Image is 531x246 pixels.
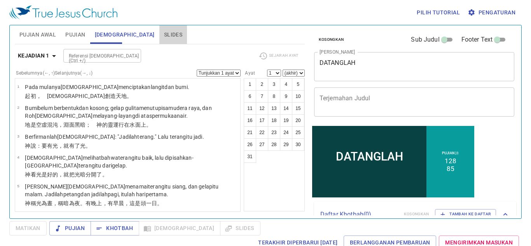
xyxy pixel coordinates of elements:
wh5921: permukaan [152,113,188,119]
span: Pilih tutorial [417,8,460,17]
span: Pengaturan [469,8,515,17]
wh7220: 光 [36,171,108,178]
span: 5 [17,184,19,188]
button: 2 [256,78,268,91]
wh216: ，就有了光 [58,143,91,149]
span: Khotbah [97,223,133,233]
button: 15 [292,102,304,115]
button: 13 [268,102,280,115]
p: [DEMOGRAPHIC_DATA] [25,154,238,169]
button: Tambah ke Daftar [435,209,496,219]
wh7307: 運行 [113,122,152,128]
p: 神 [25,171,238,178]
wh1961: petang [63,191,168,197]
wh4325: . [186,113,188,119]
span: Kosongkan [319,36,344,43]
wh7307: [DEMOGRAPHIC_DATA] [35,113,188,119]
wh776: 。 [127,93,132,99]
wh430: : "Jadilah [115,134,204,140]
button: 12 [256,102,268,115]
wh430: 創造 [105,93,133,99]
button: 9 [280,90,292,103]
wh6153: dan jadilah [80,191,168,197]
wh914: 。 [102,171,108,178]
p: 起初 [25,92,189,100]
wh216: 是好的 [42,171,108,178]
button: 28 [268,138,280,151]
wh216: 暗 [80,171,108,178]
wh216: ." Lalu terang [154,134,204,140]
wh7121: 暗 [63,200,162,206]
wh216: itu jadi [186,134,204,140]
wh430: 稱 [31,200,163,206]
button: 29 [280,138,292,151]
wh776: belum berbentuk [25,105,211,119]
button: 22 [256,126,268,139]
button: 27 [256,138,268,151]
span: [DEMOGRAPHIC_DATA] [95,30,155,40]
p: 神 [25,199,238,207]
wh2822: ； 神 [86,122,152,128]
wh914: terang [79,162,127,169]
wh1242: , itulah hari [119,191,168,197]
wh3117: pertama [146,191,168,197]
button: 23 [268,126,280,139]
wh430: menciptakan [119,84,189,90]
wh1961: 光 [52,143,91,149]
input: Type Bible Reference [66,51,126,60]
wh776: 是 [31,122,152,128]
b: Kejadian 1 [18,51,49,61]
wh922: ; gelap gulita [25,105,211,119]
button: 30 [292,138,304,151]
span: 4 [17,155,19,159]
wh430: 說 [31,143,91,149]
wh216: itu dari [95,162,127,169]
textarea: DATANGLAH [320,59,509,74]
button: 5 [292,78,304,91]
p: 地 [25,121,238,129]
wh8064: 地 [121,93,132,99]
span: Footer Text [461,35,493,44]
wh1961: 空虛 [36,122,152,128]
wh7225: ， [DEMOGRAPHIC_DATA] [36,93,133,99]
span: Tambah ke Daftar [440,211,491,218]
wh3915: . Jadilah [42,191,168,197]
span: Pujian Awal [19,30,56,40]
wh1961: . [203,134,204,140]
wh2822: . [126,162,127,169]
p: Pada mulanya [25,83,189,91]
wh2822: 為夜 [69,200,163,206]
wh1254: langit [151,84,189,90]
wh430: melihat [25,155,193,169]
wh1254: 天 [116,93,132,99]
button: 4 [280,78,292,91]
wh6440: 黑暗 [75,122,152,128]
button: Kosongkan [314,35,349,44]
wh6153: ，有早晨 [102,200,163,206]
wh259: 日 [152,200,162,206]
button: 24 [280,126,292,139]
button: Pujian [49,221,91,236]
img: True Jesus Church [9,5,117,19]
span: 1 [17,84,19,89]
wh1242: ，這是頭一 [124,200,162,206]
wh2822: 分開了 [86,171,108,178]
button: 17 [256,114,268,127]
wh6440: air [180,113,188,119]
span: 3 [17,134,19,138]
label: Sebelumnya (←, ↑) Selanjutnya (→, ↓) [16,71,93,75]
wh430: melayang-layang [93,113,188,119]
wh5921: 。 [146,122,152,128]
wh4325: 面 [135,122,152,128]
wh8414: 混沌 [47,122,152,128]
button: Kejadian 1 [15,49,62,63]
button: 10 [292,90,304,103]
wh1961: pagi [108,191,168,197]
button: Khotbah [91,221,139,236]
p: [PERSON_NAME][DEMOGRAPHIC_DATA] [25,183,238,198]
button: 1 [244,78,256,91]
wh7121: 光 [36,200,163,206]
button: 14 [280,102,292,115]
